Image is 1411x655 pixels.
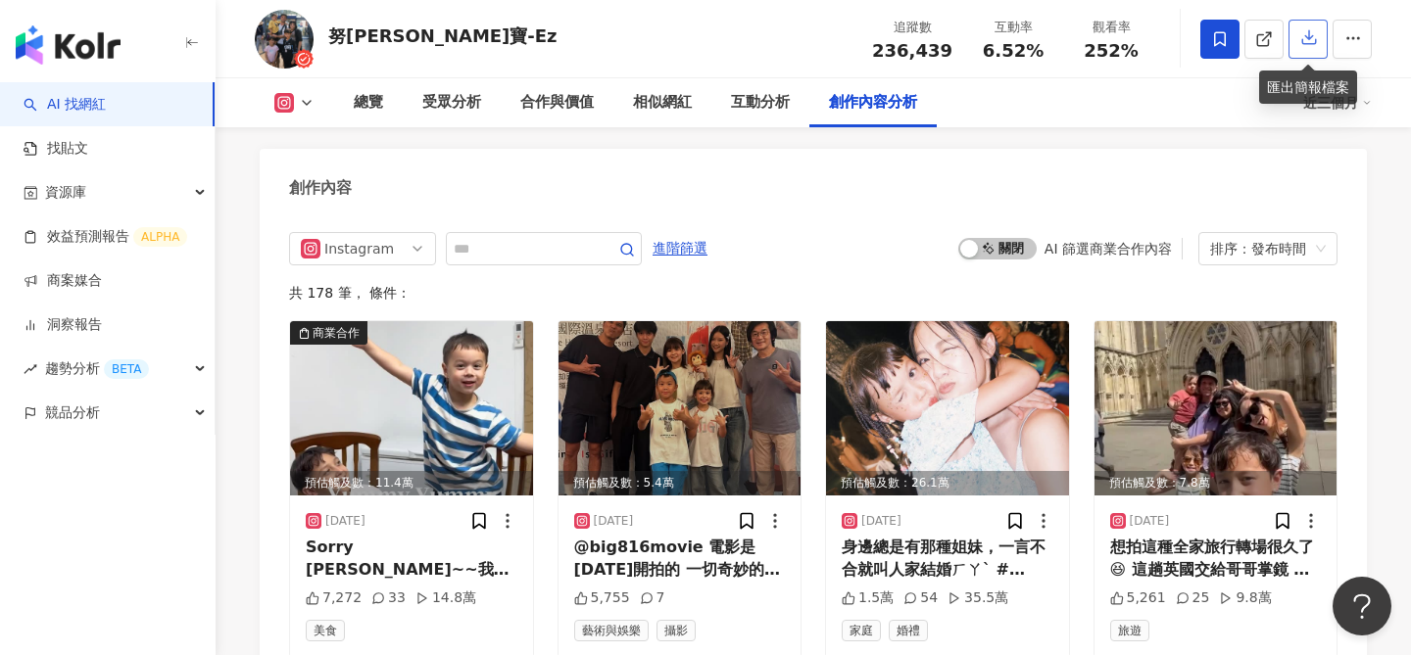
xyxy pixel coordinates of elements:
[1084,41,1139,61] span: 252%
[826,321,1069,495] div: post-image預估觸及數：26.1萬
[948,588,1008,608] div: 35.5萬
[903,588,938,608] div: 54
[306,620,345,641] span: 美食
[976,18,1050,37] div: 互動率
[559,471,802,495] div: 預估觸及數：5.4萬
[574,588,630,608] div: 5,755
[1110,537,1322,581] div: 想拍這種全家旅行轉場很久了😆 這趟英國交給哥哥掌鏡 應該算是成功了？！ 有發現彩蛋嗎？
[1110,588,1166,608] div: 5,261
[306,588,362,608] div: 7,272
[1095,471,1338,495] div: 預估觸及數：7.8萬
[640,588,665,608] div: 7
[415,588,476,608] div: 14.8萬
[289,177,352,199] div: 創作內容
[1095,321,1338,495] div: post-image預估觸及數：7.8萬
[104,359,149,379] div: BETA
[594,513,634,530] div: [DATE]
[354,91,383,115] div: 總覽
[829,91,917,115] div: 創作內容分析
[24,315,102,335] a: 洞察報告
[324,233,388,264] div: Instagram
[633,91,692,115] div: 相似網紅
[1110,620,1149,641] span: 旅遊
[45,170,86,214] span: 資源庫
[983,41,1044,61] span: 6.52%
[1219,588,1271,608] div: 9.8萬
[290,321,533,495] img: post-image
[1176,588,1210,608] div: 25
[652,232,708,263] button: 進階篩選
[313,323,360,343] div: 商業合作
[842,620,881,641] span: 家庭
[1074,18,1148,37] div: 觀看率
[574,537,786,581] div: @big816movie 電影是[DATE]開拍的 一切奇妙的緣分讓我們可以參與其中到現在 雖然已經上映很久，但還是很感謝有包場及特映場的邀約 讓大家可以繼續把愛傳出去❤️ 上個週末我們又在 @...
[731,91,790,115] div: 互動分析
[826,471,1069,495] div: 預估觸及數：26.1萬
[842,537,1053,581] div: 身邊總是有那種姐妹，一言不合就叫人家結婚ㄏㄚˋ #[PERSON_NAME]的塑料姐妹情
[306,537,517,581] div: Sorry [PERSON_NAME]~~我們吃光了 當[PERSON_NAME]拉朋友突然找麻煩說要來先吃飯再一起去party，努拉立刻準備她的秘密武器——桂冠「墨西哥嫩雞飯、鮭魚炒飯、蕃茄肉...
[328,23,558,48] div: 努[PERSON_NAME]寶-Ez
[872,40,952,61] span: 236,439
[1210,233,1308,264] div: 排序：發布時間
[657,620,696,641] span: 攝影
[826,321,1069,495] img: post-image
[574,620,649,641] span: 藝術與娛樂
[289,285,1338,301] div: 共 178 筆 ， 條件：
[889,620,928,641] span: 婚禮
[45,347,149,391] span: 趨勢分析
[559,321,802,495] img: post-image
[1130,513,1170,530] div: [DATE]
[1259,70,1357,104] div: 匯出簡報檔案
[1045,241,1172,257] div: AI 篩選商業合作內容
[16,25,121,65] img: logo
[653,233,707,264] span: 進階篩選
[24,227,187,247] a: 效益預測報告ALPHA
[1095,321,1338,495] img: post-image
[861,513,901,530] div: [DATE]
[559,321,802,495] div: post-image預估觸及數：5.4萬
[24,362,37,376] span: rise
[325,513,365,530] div: [DATE]
[24,271,102,291] a: 商案媒合
[520,91,594,115] div: 合作與價值
[290,471,533,495] div: 預估觸及數：11.4萬
[290,321,533,495] div: post-image商業合作預估觸及數：11.4萬
[872,18,952,37] div: 追蹤數
[1333,577,1391,635] iframe: Help Scout Beacon - Open
[842,588,894,608] div: 1.5萬
[24,95,106,115] a: searchAI 找網紅
[45,391,100,435] span: 競品分析
[422,91,481,115] div: 受眾分析
[371,588,406,608] div: 33
[24,139,88,159] a: 找貼文
[255,10,314,69] img: KOL Avatar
